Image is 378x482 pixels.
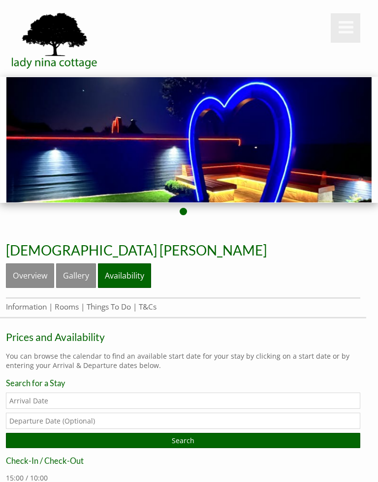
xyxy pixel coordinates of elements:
a: Overview [6,263,54,288]
a: [DEMOGRAPHIC_DATA] [PERSON_NAME] [6,242,267,258]
h3: Search for a Stay [6,378,360,388]
img: Lady Nina Cottage [6,11,104,70]
a: Gallery [56,263,96,288]
input: Departure Date (Optional) [6,413,360,429]
a: Prices and Availability [6,331,360,343]
input: Search [6,433,360,448]
a: Information [6,302,47,312]
h3: Check-In / Check-Out [6,456,360,465]
p: You can browse the calendar to find an available start date for your stay by clicking on a start ... [6,351,360,370]
a: T&Cs [139,302,157,312]
input: Arrival Date [6,393,360,409]
a: Availability [98,263,151,288]
a: Things To Do [87,302,131,312]
a: Rooms [55,302,79,312]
